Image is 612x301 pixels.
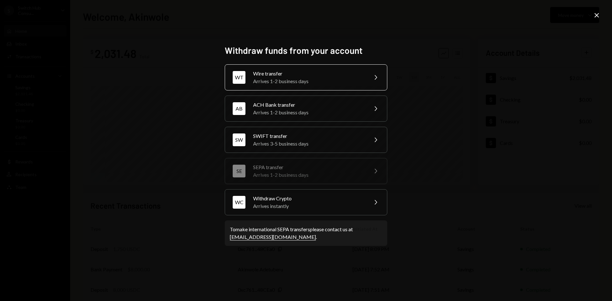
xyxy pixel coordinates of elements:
[253,140,364,147] div: Arrives 3-5 business days
[253,171,364,179] div: Arrives 1-2 business days
[230,226,382,241] div: To make international SEPA transfers please contact us at .
[253,163,364,171] div: SEPA transfer
[253,109,364,116] div: Arrives 1-2 business days
[253,70,364,77] div: Wire transfer
[253,202,364,210] div: Arrives instantly
[225,127,387,153] button: SWSWIFT transferArrives 3-5 business days
[253,195,364,202] div: Withdraw Crypto
[253,101,364,109] div: ACH Bank transfer
[233,133,245,146] div: SW
[233,196,245,209] div: WC
[225,64,387,90] button: WTWire transferArrives 1-2 business days
[225,189,387,215] button: WCWithdraw CryptoArrives instantly
[225,96,387,122] button: ABACH Bank transferArrives 1-2 business days
[230,234,316,240] a: [EMAIL_ADDRESS][DOMAIN_NAME]
[225,158,387,184] button: SESEPA transferArrives 1-2 business days
[253,132,364,140] div: SWIFT transfer
[225,44,387,57] h2: Withdraw funds from your account
[233,102,245,115] div: AB
[233,165,245,177] div: SE
[233,71,245,84] div: WT
[253,77,364,85] div: Arrives 1-2 business days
